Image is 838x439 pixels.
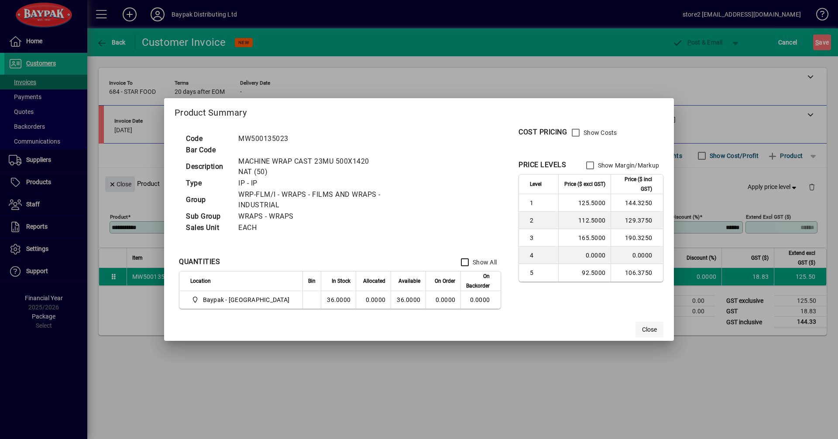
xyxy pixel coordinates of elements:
[471,258,497,267] label: Show All
[182,144,234,156] td: Bar Code
[466,271,490,291] span: On Backorder
[234,178,393,189] td: IP - IP
[391,291,426,309] td: 36.0000
[332,276,350,286] span: In Stock
[182,211,234,222] td: Sub Group
[460,291,501,309] td: 0.0000
[182,178,234,189] td: Type
[435,276,455,286] span: On Order
[558,264,611,281] td: 92.5000
[530,199,553,207] span: 1
[321,291,356,309] td: 36.0000
[519,160,566,170] div: PRICE LEVELS
[642,325,657,334] span: Close
[182,189,234,211] td: Group
[164,98,674,123] h2: Product Summary
[436,296,456,303] span: 0.0000
[363,276,385,286] span: Allocated
[611,247,663,264] td: 0.0000
[234,133,393,144] td: MW500135023
[530,233,553,242] span: 3
[530,268,553,277] span: 5
[234,222,393,233] td: EACH
[179,257,220,267] div: QUANTITIES
[530,251,553,260] span: 4
[611,229,663,247] td: 190.3250
[398,276,420,286] span: Available
[611,194,663,212] td: 144.3250
[182,222,234,233] td: Sales Unit
[519,127,567,137] div: COST PRICING
[616,175,652,194] span: Price ($ incl GST)
[182,156,234,178] td: Description
[190,295,293,305] span: Baypak - Onekawa
[582,128,617,137] label: Show Costs
[530,216,553,225] span: 2
[635,322,663,337] button: Close
[356,291,391,309] td: 0.0000
[182,133,234,144] td: Code
[530,179,542,189] span: Level
[558,194,611,212] td: 125.5000
[558,212,611,229] td: 112.5000
[558,229,611,247] td: 165.5000
[203,295,290,304] span: Baypak - [GEOGRAPHIC_DATA]
[611,212,663,229] td: 129.3750
[234,211,393,222] td: WRAPS - WRAPS
[190,276,211,286] span: Location
[234,156,393,178] td: MACHINE WRAP CAST 23MU 500X1420 NAT (50)
[564,179,605,189] span: Price ($ excl GST)
[611,264,663,281] td: 106.3750
[558,247,611,264] td: 0.0000
[234,189,393,211] td: WRP-FLM/I - WRAPS - FILMS AND WRAPS - INDUSTRIAL
[596,161,659,170] label: Show Margin/Markup
[308,276,316,286] span: Bin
